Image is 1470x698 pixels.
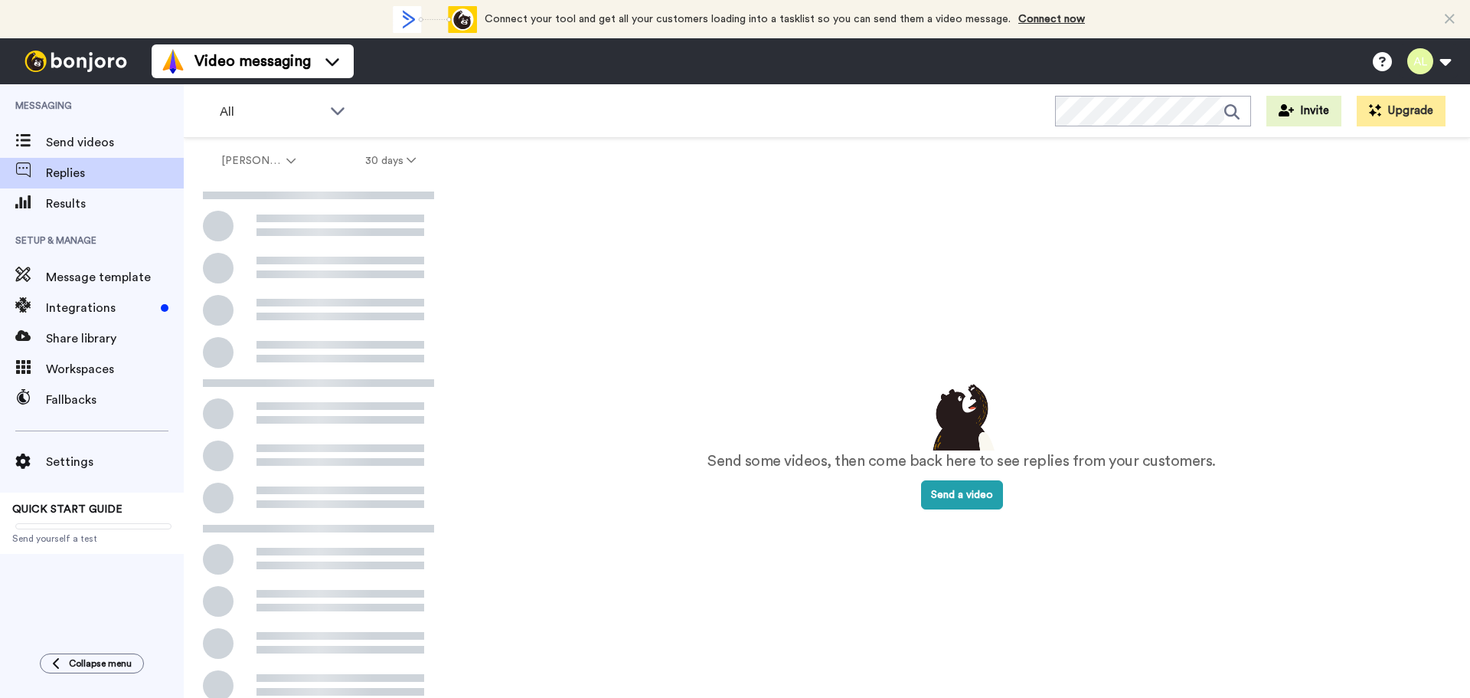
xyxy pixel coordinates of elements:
[18,51,133,72] img: bj-logo-header-white.svg
[1266,96,1341,126] button: Invite
[46,329,184,348] span: Share library
[46,360,184,378] span: Workspaces
[707,451,1216,473] p: Send some videos, then come back here to see replies from your customers.
[331,147,451,175] button: 30 days
[12,504,122,515] span: QUICK START GUIDE
[46,164,184,182] span: Replies
[46,195,184,213] span: Results
[12,533,171,545] span: Send yourself a test
[46,299,155,317] span: Integrations
[194,51,311,72] span: Video messaging
[485,14,1011,25] span: Connect your tool and get all your customers loading into a tasklist so you can send them a video...
[1018,14,1085,25] a: Connect now
[923,380,1000,451] img: results-emptystates.png
[46,453,184,471] span: Settings
[46,391,184,409] span: Fallbacks
[1357,96,1445,126] button: Upgrade
[46,268,184,287] span: Message template
[393,6,477,33] div: animation
[69,657,132,670] span: Collapse menu
[921,490,1003,500] a: Send a video
[221,153,283,169] span: [PERSON_NAME]
[161,49,185,74] img: vm-color.svg
[220,103,322,121] span: All
[187,147,331,175] button: [PERSON_NAME]
[46,133,184,152] span: Send videos
[40,654,144,673] button: Collapse menu
[921,480,1003,510] button: Send a video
